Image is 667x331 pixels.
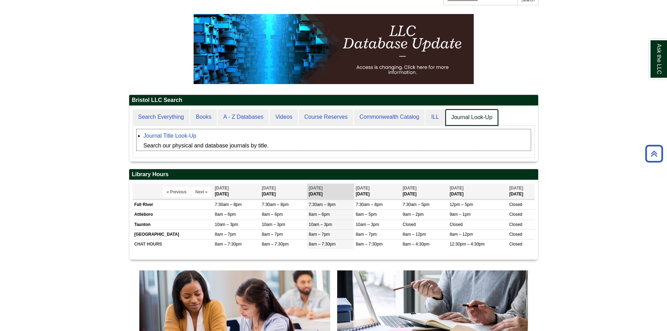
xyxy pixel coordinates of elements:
span: 12:30pm – 4:30pm [450,242,485,247]
span: 8am – 12pm [450,232,473,237]
span: 7:30am – 8pm [356,202,383,207]
span: 8am – 7:30pm [262,242,289,247]
th: [DATE] [448,184,507,199]
span: Closed [509,202,522,207]
th: [DATE] [213,184,260,199]
span: 7:30am – 5pm [403,202,430,207]
span: 9am – 1pm [450,212,471,217]
img: HTML tutorial [194,14,474,84]
a: Journal Look-Up [445,109,498,126]
span: Closed [509,242,522,247]
span: 7:30am – 8pm [215,202,242,207]
a: ILL [425,109,444,125]
span: 8am – 6pm [309,212,330,217]
a: Search Everything [133,109,190,125]
span: [DATE] [356,186,370,191]
h2: Bristol LLC Search [129,95,538,106]
span: [DATE] [509,186,523,191]
span: 7:30am – 8pm [262,202,289,207]
span: 8am – 7:30pm [215,242,242,247]
a: Commonwealth Catalog [354,109,425,125]
span: Closed [403,222,416,227]
span: 8am – 7pm [262,232,283,237]
span: 8am – 7pm [215,232,236,237]
span: [DATE] [309,186,323,191]
a: A - Z Databases [218,109,269,125]
span: 10am – 3pm [309,222,332,227]
span: 8am – 12pm [403,232,426,237]
a: Videos [270,109,298,125]
span: 10am – 3pm [262,222,285,227]
td: Taunton [133,220,213,229]
span: 8am – 5pm [356,212,377,217]
span: [DATE] [262,186,276,191]
span: 8am – 4:30pm [403,242,430,247]
td: Fall River [133,200,213,210]
span: 9am – 2pm [403,212,424,217]
span: 7:30am – 8pm [309,202,336,207]
a: Back to Top [643,149,665,158]
a: Course Reserves [299,109,353,125]
th: [DATE] [307,184,354,199]
a: Books [190,109,217,125]
span: 12pm – 5pm [450,202,473,207]
th: [DATE] [401,184,448,199]
th: [DATE] [260,184,307,199]
span: 8am – 7:30pm [309,242,336,247]
span: Closed [450,222,463,227]
h2: Library Hours [129,169,538,180]
span: 8am – 7:30pm [356,242,383,247]
span: 8am – 6pm [215,212,236,217]
td: Attleboro [133,210,213,220]
span: [DATE] [450,186,464,191]
span: [DATE] [215,186,229,191]
span: 8am – 6pm [262,212,283,217]
span: Closed [509,222,522,227]
button: Next » [192,187,211,197]
a: Journal Title Look-Up [144,133,196,139]
td: CHAT HOURS [133,239,213,249]
span: 10am – 3pm [215,222,238,227]
span: [DATE] [403,186,417,191]
span: 10am – 3pm [356,222,379,227]
button: « Previous [163,187,190,197]
span: Closed [509,212,522,217]
span: 8am – 7pm [309,232,330,237]
span: 8am – 7pm [356,232,377,237]
span: Closed [509,232,522,237]
th: [DATE] [354,184,401,199]
td: [GEOGRAPHIC_DATA] [133,229,213,239]
th: [DATE] [507,184,534,199]
div: Search our physical and database journals by title. [144,141,531,151]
